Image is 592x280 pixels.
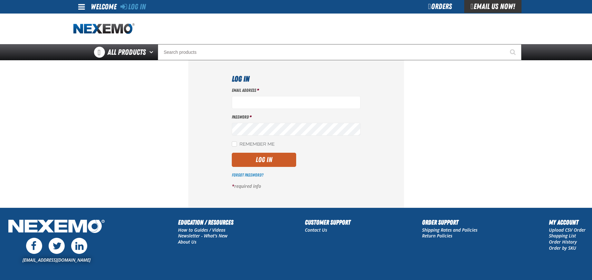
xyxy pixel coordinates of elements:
[549,245,576,251] a: Order by SKU
[147,44,158,60] button: Open All Products pages
[178,233,228,239] a: Newsletter - What's New
[158,44,522,60] input: Search
[232,87,361,93] label: Email Address
[305,227,327,233] a: Contact Us
[73,23,135,34] img: Nexemo logo
[422,233,452,239] a: Return Policies
[178,239,196,245] a: About Us
[549,227,586,233] a: Upload CSV Order
[422,217,477,227] h2: Order Support
[178,227,225,233] a: How to Guides / Videos
[232,172,263,178] a: Forgot Password?
[232,153,296,167] button: Log In
[232,183,361,189] p: required info
[549,239,577,245] a: Order History
[422,227,477,233] a: Shipping Rates and Policies
[23,257,90,263] a: [EMAIL_ADDRESS][DOMAIN_NAME]
[232,114,361,120] label: Password
[178,217,233,227] h2: Education / Resources
[549,233,576,239] a: Shopping List
[305,217,351,227] h2: Customer Support
[6,217,107,237] img: Nexemo Logo
[73,23,135,34] a: Home
[120,2,146,11] a: Log In
[549,217,586,227] h2: My Account
[505,44,522,60] button: Start Searching
[232,73,361,85] h1: Log In
[108,46,146,58] span: All Products
[232,141,275,148] label: Remember Me
[232,141,237,147] input: Remember Me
